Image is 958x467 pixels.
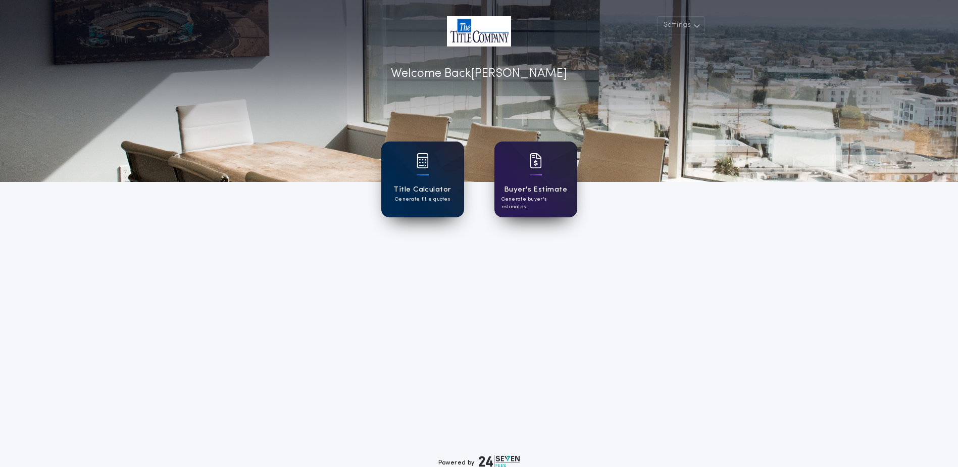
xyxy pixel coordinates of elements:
img: card icon [530,153,542,168]
a: card iconTitle CalculatorGenerate title quotes [381,142,464,217]
h1: Buyer's Estimate [504,184,567,196]
p: Generate buyer's estimates [501,196,570,211]
h1: Title Calculator [393,184,451,196]
p: Generate title quotes [395,196,450,203]
button: Settings [657,16,704,34]
p: Welcome Back [PERSON_NAME] [391,65,567,83]
img: card icon [417,153,429,168]
img: account-logo [447,16,511,46]
a: card iconBuyer's EstimateGenerate buyer's estimates [494,142,577,217]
